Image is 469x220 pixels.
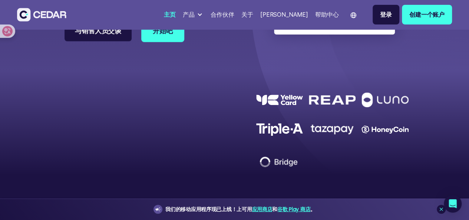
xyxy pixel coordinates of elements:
[350,12,356,18] img: world icon
[260,10,308,19] div: [PERSON_NAME]
[252,206,272,213] a: 应用商店
[180,7,206,22] div: 产品
[257,7,311,23] a: [PERSON_NAME]
[238,7,256,23] a: 关于
[161,7,178,23] a: 主页
[241,10,253,19] div: 关于
[312,7,341,23] a: 帮助中心
[183,10,195,19] div: 产品
[373,5,399,24] a: 登录
[141,19,184,42] a: 开始吧
[65,20,132,41] a: 与销售人员交谈
[164,10,176,19] div: 主页
[155,206,161,212] img: announcement
[165,205,316,214] div: 我们的移动应用程序现已上线！上可用 和 。
[380,10,392,19] div: 登录
[208,7,237,23] a: 合作伙伴
[361,92,408,107] img: Luno logo
[402,5,452,24] a: 创建一个账户
[444,195,462,213] div: Open Intercom Messenger
[315,10,338,19] div: 帮助中心
[211,10,234,19] div: 合作伙伴
[277,206,310,213] a: 谷歌 Play 商店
